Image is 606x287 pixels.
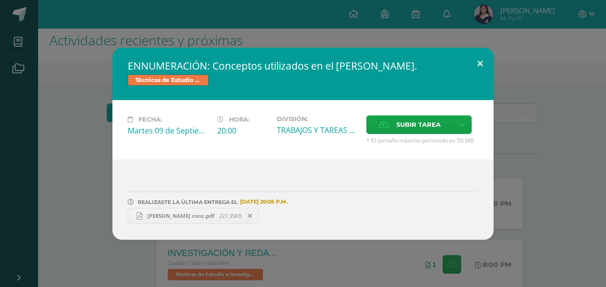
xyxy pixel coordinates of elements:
[466,48,494,80] button: Close (Esc)
[142,212,219,219] span: [PERSON_NAME] conc.pdf
[396,116,441,133] span: Subir tarea
[128,208,259,224] a: [PERSON_NAME] conc.pdf 227.35KB
[128,59,478,72] h2: ENNUMERACIÓN: Conceptos utilizados en el [PERSON_NAME].
[277,115,359,123] label: División:
[219,212,242,219] span: 227.35KB
[139,116,162,123] span: Fecha:
[277,125,359,135] div: TRABAJOS Y TAREAS EN CASA
[128,125,210,136] div: Martes 09 de Septiembre
[229,116,250,123] span: Hora:
[366,136,478,144] span: * El tamaño máximo permitido es 50 MB
[128,74,209,86] span: Técnicas de Estudio e investigación
[242,211,258,221] span: Remover entrega
[217,125,269,136] div: 20:00
[138,199,238,205] span: REALIZASTE LA ÚLTIMA ENTREGA EL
